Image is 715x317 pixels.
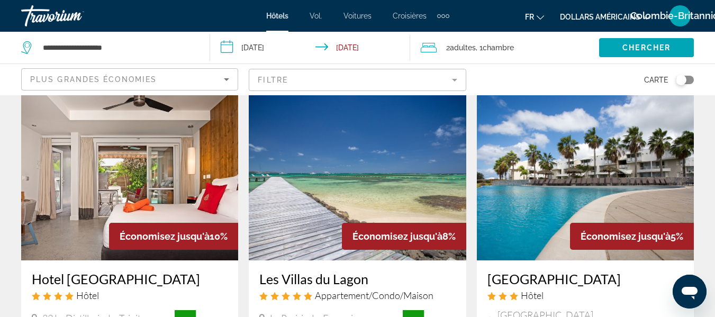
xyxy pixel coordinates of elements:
a: [GEOGRAPHIC_DATA] [487,271,683,287]
img: Hotel image [249,91,466,260]
span: Chambre [483,43,514,52]
span: Appartement/Condo/Maison [315,289,433,301]
a: Les Villas du Lagon [259,271,455,287]
button: Éléments de navigation supplémentaires [437,7,449,24]
span: 2 [446,40,476,55]
div: 5 star Apartment [259,289,455,301]
a: Hôtels [266,12,288,20]
span: Économisez jusqu'à [120,231,210,242]
img: Hotel image [477,91,694,260]
a: Hotel [GEOGRAPHIC_DATA] [32,271,228,287]
div: 5% [570,223,694,250]
span: Plus grandes économies [30,75,157,84]
button: Changer de devise [560,9,650,24]
div: 3 star Hotel [487,289,683,301]
iframe: Bouton de lancement de la fenêtre de messagerie [673,275,707,309]
div: 8% [342,223,466,250]
button: Menu utilisateur [666,5,694,27]
a: Croisières [393,12,427,20]
span: Adultes [450,43,476,52]
font: fr [525,13,534,21]
img: Hotel image [21,91,238,260]
button: Toggle map [668,75,694,85]
span: Hôtel [521,289,544,301]
span: Carte [644,73,668,87]
font: dollars américains [560,13,640,21]
button: Chercher [599,38,694,57]
a: Travorium [21,2,127,30]
span: , 1 [476,40,514,55]
a: Vol. [310,12,322,20]
a: Voitures [343,12,372,20]
span: Hôtel [76,289,99,301]
button: Travelers: 2 adults, 0 children [410,32,599,64]
button: Filter [249,68,466,92]
span: Économisez jusqu'à [581,231,671,242]
mat-select: Sort by [30,73,229,86]
span: Chercher [622,43,671,52]
div: 4 star Hotel [32,289,228,301]
button: Check-in date: Dec 4, 2025 Check-out date: Dec 14, 2025 [210,32,410,64]
span: Économisez jusqu'à [352,231,442,242]
div: 10% [109,223,238,250]
button: Changer de langue [525,9,544,24]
